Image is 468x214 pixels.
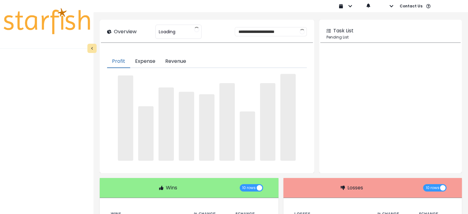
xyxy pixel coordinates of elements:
[260,83,275,161] span: ‌
[242,184,256,192] span: 10 rows
[333,27,354,34] p: Task List
[179,92,194,161] span: ‌
[166,184,177,192] p: Wins
[130,55,160,68] button: Expense
[326,34,454,40] p: Pending List
[426,184,439,192] span: 10 rows
[219,83,235,161] span: ‌
[280,74,296,161] span: ‌
[158,87,174,161] span: ‌
[159,25,175,38] span: Loading
[240,111,255,161] span: ‌
[199,94,214,161] span: ‌
[107,55,130,68] button: Profit
[114,28,137,35] p: Overview
[138,106,154,161] span: ‌
[347,184,363,192] p: Losses
[160,55,191,68] button: Revenue
[118,75,133,161] span: ‌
